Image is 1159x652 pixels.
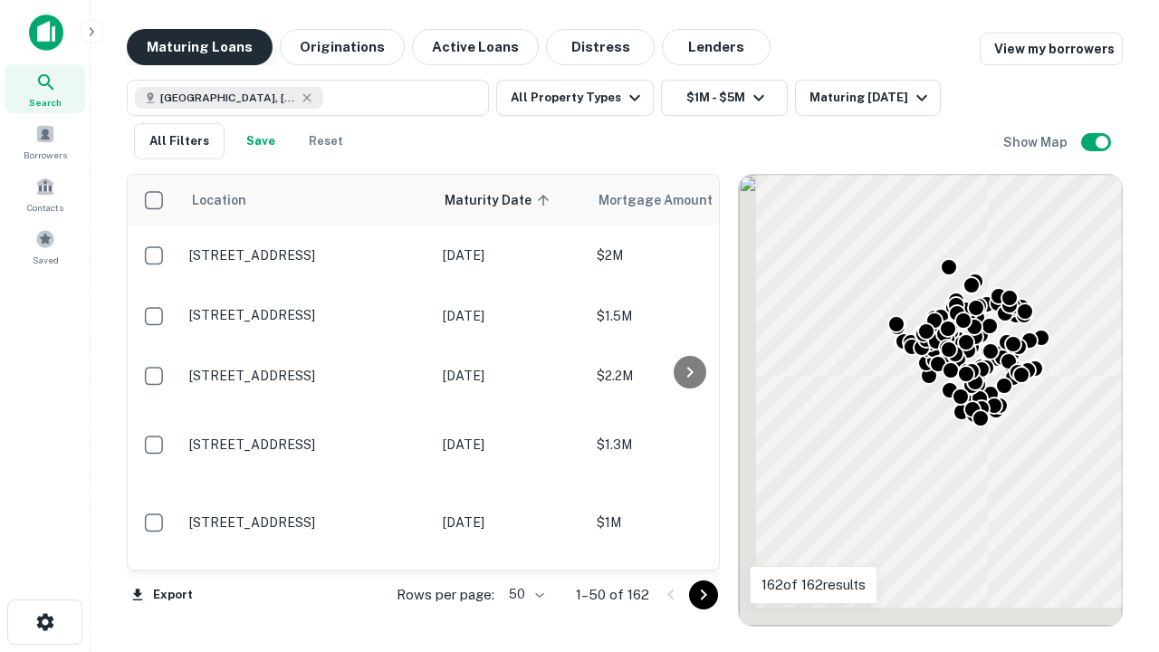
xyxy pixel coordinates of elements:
th: Mortgage Amount [588,175,787,225]
a: Contacts [5,169,85,218]
span: [GEOGRAPHIC_DATA], [GEOGRAPHIC_DATA], [GEOGRAPHIC_DATA] [160,90,296,106]
p: 1–50 of 162 [576,584,649,606]
div: Maturing [DATE] [809,87,933,109]
a: Borrowers [5,117,85,166]
span: Location [191,189,246,211]
p: [DATE] [443,435,579,455]
button: Export [127,581,197,609]
button: Lenders [662,29,771,65]
button: Maturing Loans [127,29,273,65]
button: All Filters [134,123,225,159]
img: capitalize-icon.png [29,14,63,51]
button: Originations [280,29,405,65]
p: [DATE] [443,366,579,386]
button: Maturing [DATE] [795,80,941,116]
th: Maturity Date [434,175,588,225]
p: $1.3M [597,435,778,455]
span: Mortgage Amount [599,189,736,211]
a: View my borrowers [980,33,1123,65]
p: $2M [597,245,778,265]
span: Borrowers [24,148,67,162]
a: Search [5,64,85,113]
p: 162 of 162 results [761,574,866,596]
span: Maturity Date [445,189,555,211]
iframe: Chat Widget [1068,507,1159,594]
p: $2.2M [597,366,778,386]
p: [DATE] [443,245,579,265]
button: Reset [297,123,355,159]
button: [GEOGRAPHIC_DATA], [GEOGRAPHIC_DATA], [GEOGRAPHIC_DATA] [127,80,489,116]
button: Active Loans [412,29,539,65]
span: Saved [33,253,59,267]
button: $1M - $5M [661,80,788,116]
p: $1.5M [597,306,778,326]
p: $1M [597,513,778,532]
p: [DATE] [443,513,579,532]
p: [STREET_ADDRESS] [189,247,425,264]
p: [STREET_ADDRESS] [189,514,425,531]
span: Contacts [27,200,63,215]
div: 50 [502,581,547,608]
a: Saved [5,222,85,271]
button: Go to next page [689,580,718,609]
p: [STREET_ADDRESS] [189,307,425,323]
button: Save your search to get updates of matches that match your search criteria. [232,123,290,159]
button: All Property Types [496,80,654,116]
h6: Show Map [1003,132,1070,152]
button: Distress [546,29,655,65]
th: Location [180,175,434,225]
p: Rows per page: [397,584,494,606]
p: [STREET_ADDRESS] [189,368,425,384]
p: [DATE] [443,306,579,326]
div: 0 0 [739,175,1122,626]
p: [STREET_ADDRESS] [189,436,425,453]
span: Search [29,95,62,110]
